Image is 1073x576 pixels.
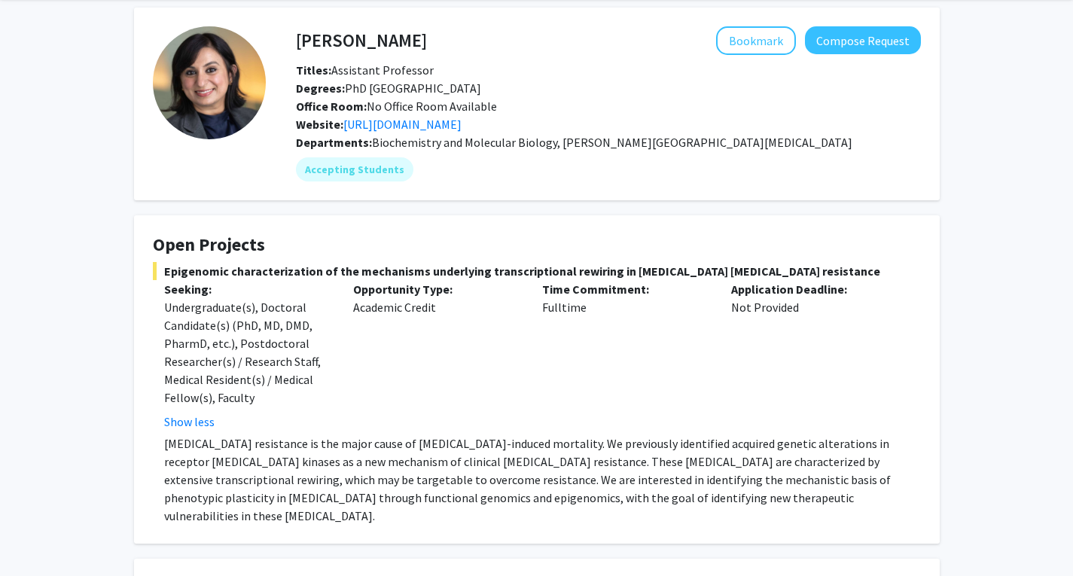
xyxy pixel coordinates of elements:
[296,81,481,96] span: PhD [GEOGRAPHIC_DATA]
[531,280,720,431] div: Fulltime
[296,135,372,150] b: Departments:
[296,99,367,114] b: Office Room:
[153,262,921,280] span: Epigenomic characterization of the mechanisms underlying transcriptional rewiring in [MEDICAL_DAT...
[720,280,909,431] div: Not Provided
[164,434,921,525] p: [MEDICAL_DATA] resistance is the major cause of [MEDICAL_DATA]-induced mortality. We previously i...
[296,26,427,54] h4: [PERSON_NAME]
[372,135,852,150] span: Biochemistry and Molecular Biology, [PERSON_NAME][GEOGRAPHIC_DATA][MEDICAL_DATA]
[296,157,413,181] mat-chip: Accepting Students
[353,280,520,298] p: Opportunity Type:
[296,99,497,114] span: No Office Room Available
[164,298,331,407] div: Undergraduate(s), Doctoral Candidate(s) (PhD, MD, DMD, PharmD, etc.), Postdoctoral Researcher(s) ...
[542,280,709,298] p: Time Commitment:
[164,280,331,298] p: Seeking:
[296,62,331,78] b: Titles:
[731,280,898,298] p: Application Deadline:
[11,508,64,565] iframe: Chat
[716,26,796,55] button: Add Utthara Nayar to Bookmarks
[805,26,921,54] button: Compose Request to Utthara Nayar
[342,280,531,431] div: Academic Credit
[343,117,462,132] a: Opens in a new tab
[164,413,215,431] button: Show less
[153,234,921,256] h4: Open Projects
[296,81,345,96] b: Degrees:
[153,26,266,139] img: Profile Picture
[296,62,434,78] span: Assistant Professor
[296,117,343,132] b: Website:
